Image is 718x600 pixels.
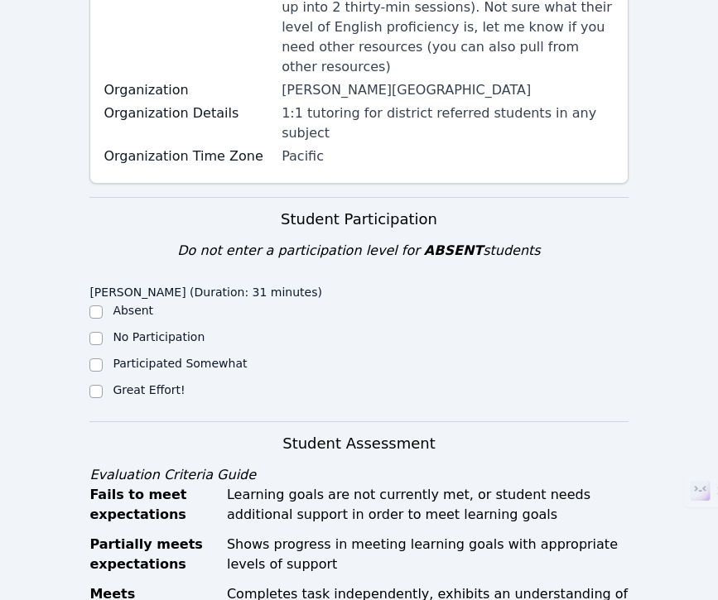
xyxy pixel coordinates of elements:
[227,535,629,574] div: Shows progress in meeting learning goals with appropriate levels of support
[89,241,628,261] div: Do not enter a participation level for students
[113,357,247,370] label: Participated Somewhat
[113,383,185,396] label: Great Effort!
[89,208,628,231] h3: Student Participation
[113,330,205,343] label: No Participation
[282,146,614,166] div: Pacific
[89,277,322,302] legend: [PERSON_NAME] (Duration: 31 minutes)
[89,485,217,525] div: Fails to meet expectations
[227,485,629,525] div: Learning goals are not currently met, or student needs additional support in order to meet learni...
[104,80,272,100] label: Organization
[424,242,483,258] span: ABSENT
[89,465,628,485] div: Evaluation Criteria Guide
[104,146,272,166] label: Organization Time Zone
[89,432,628,455] h3: Student Assessment
[282,103,614,143] div: 1:1 tutoring for district referred students in any subject
[89,535,217,574] div: Partially meets expectations
[282,80,614,100] div: [PERSON_NAME][GEOGRAPHIC_DATA]
[113,304,153,317] label: Absent
[104,103,272,123] label: Organization Details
